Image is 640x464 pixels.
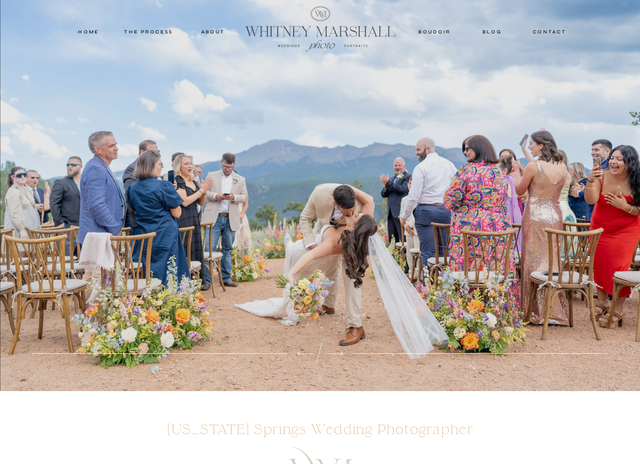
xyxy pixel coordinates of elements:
a: boudoir [417,28,453,36]
a: blog [473,28,512,36]
a: about [192,28,235,36]
a: THE PROCESS [123,28,175,36]
a: contact [529,28,570,36]
a: home [70,28,108,36]
h1: [US_STATE] Springs Wedding Photographer [142,412,499,442]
